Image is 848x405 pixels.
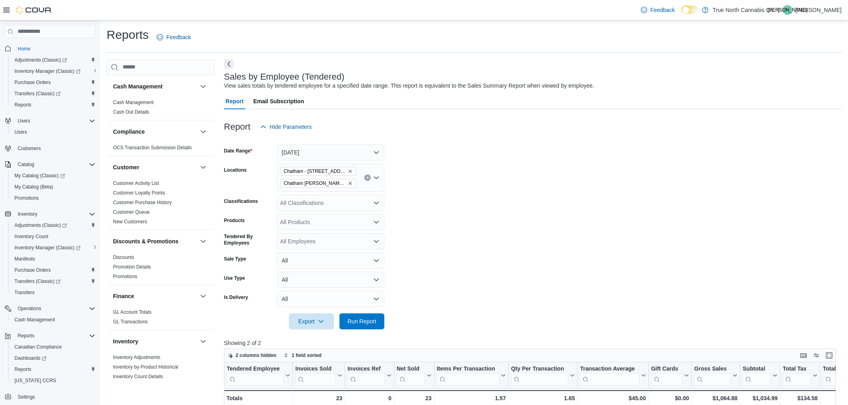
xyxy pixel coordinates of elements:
[224,217,245,224] label: Products
[2,142,99,154] button: Customers
[347,393,391,403] div: 0
[11,232,52,241] a: Inventory Count
[8,341,99,353] button: Canadian Compliance
[812,351,821,360] button: Display options
[224,167,247,173] label: Locations
[511,365,568,385] div: Qty Per Transaction
[14,129,27,135] span: Users
[11,100,34,110] a: Reports
[2,330,99,341] button: Reports
[14,267,51,273] span: Purchase Orders
[113,337,197,345] button: Inventory
[198,82,208,91] button: Cash Management
[198,291,208,301] button: Finance
[511,365,575,385] button: Qty Per Transaction
[113,364,178,370] span: Inventory by Product Historical
[14,143,95,153] span: Customers
[107,143,214,156] div: Compliance
[18,211,37,217] span: Inventory
[11,342,95,352] span: Canadian Compliance
[18,145,41,152] span: Customers
[224,148,252,154] label: Date Range
[14,245,81,251] span: Inventory Manager (Classic)
[113,190,165,196] a: Customer Loyalty Points
[113,219,147,225] a: New Customers
[253,93,304,109] span: Email Subscription
[18,333,34,339] span: Reports
[373,174,380,181] button: Open list of options
[396,365,431,385] button: Net Sold
[277,272,384,288] button: All
[18,394,35,400] span: Settings
[11,254,95,264] span: Manifests
[113,273,137,280] span: Promotions
[11,232,95,241] span: Inventory Count
[11,376,95,385] span: Washington CCRS
[11,100,95,110] span: Reports
[236,352,277,359] span: 2 columns hidden
[113,237,197,245] button: Discounts & Promotions
[227,365,284,385] div: Tendered Employee
[743,365,771,373] div: Subtotal
[681,6,698,14] input: Dark Mode
[8,66,99,77] a: Inventory Manager (Classic)
[11,55,95,65] span: Adjustments (Classic)
[348,181,353,186] button: Remove Chatham McNaughton Ave from selection in this group
[226,393,290,403] div: Totals
[11,171,95,180] span: My Catalog (Classic)
[224,122,250,132] h3: Report
[436,365,499,373] div: Items Per Transaction
[198,337,208,346] button: Inventory
[281,351,325,360] button: 1 field sorted
[11,315,95,325] span: Cash Management
[224,339,842,347] p: Showing 2 of 2
[198,162,208,172] button: Customer
[18,161,34,168] span: Catalog
[14,184,53,190] span: My Catalog (Beta)
[11,315,58,325] a: Cash Management
[224,233,274,246] label: Tendered By Employees
[289,313,334,329] button: Export
[14,44,34,54] a: Home
[783,365,811,373] div: Total Tax
[11,365,34,374] a: Reports
[198,127,208,136] button: Compliance
[14,392,95,402] span: Settings
[113,337,138,345] h3: Inventory
[373,238,380,245] button: Open list of options
[224,256,246,262] label: Sale Type
[16,6,52,14] img: Cova
[436,365,506,385] button: Items Per Transaction
[14,116,33,126] button: Users
[14,377,56,384] span: [US_STATE] CCRS
[2,115,99,126] button: Users
[113,309,151,315] a: GL Account Totals
[113,100,153,105] a: Cash Management
[224,294,248,301] label: Is Delivery
[5,40,95,400] nav: Complex example
[113,200,172,205] a: Customer Purchase History
[11,66,84,76] a: Inventory Manager (Classic)
[113,292,197,300] button: Finance
[113,264,151,270] span: Promotion Details
[224,82,594,90] div: View sales totals by tendered employee for a specified date range. This report is equivalent to t...
[364,174,371,181] button: Clear input
[113,128,197,136] button: Compliance
[11,277,95,286] span: Transfers (Classic)
[783,393,818,403] div: $134.58
[11,365,95,374] span: Reports
[11,55,70,65] a: Adjustments (Classic)
[11,193,95,203] span: Promotions
[113,209,149,215] a: Customer Queue
[113,237,178,245] h3: Discounts & Promotions
[226,93,244,109] span: Report
[14,116,95,126] span: Users
[511,393,575,403] div: 1.65
[347,365,385,385] div: Invoices Ref
[2,159,99,170] button: Catalog
[113,163,197,171] button: Customer
[14,304,95,313] span: Operations
[11,193,42,203] a: Promotions
[8,54,99,66] a: Adjustments (Classic)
